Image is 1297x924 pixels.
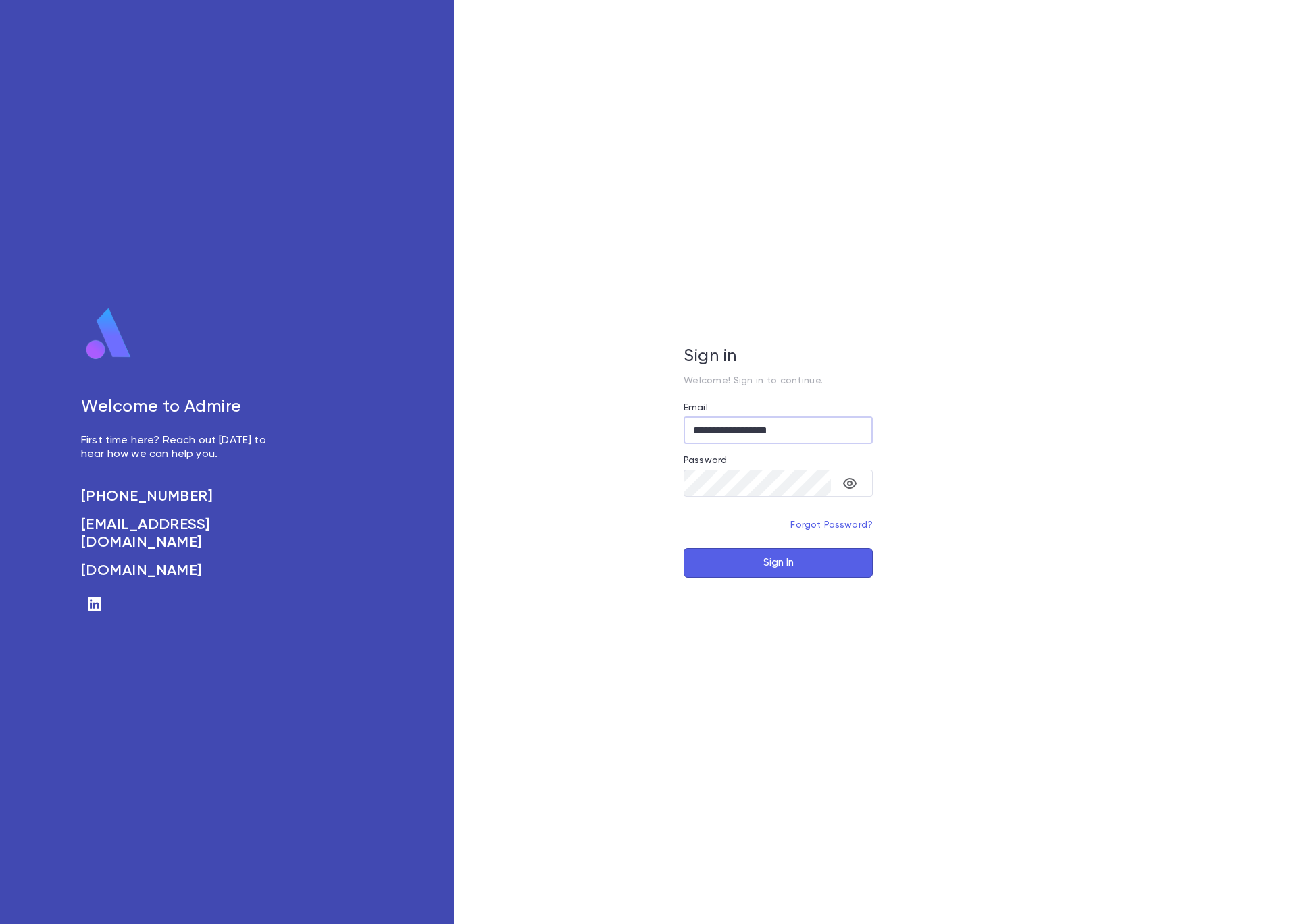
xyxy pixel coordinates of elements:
p: Welcome! Sign in to continue. [684,375,873,386]
button: Sign In [684,548,873,578]
label: Password [684,455,727,466]
h5: Welcome to Admire [81,398,281,418]
a: [DOMAIN_NAME] [81,562,281,580]
img: logo [81,307,136,361]
button: toggle password visibility [836,470,863,497]
a: [EMAIL_ADDRESS][DOMAIN_NAME] [81,516,281,551]
a: Forgot Password? [790,520,873,530]
h5: Sign in [684,347,873,367]
label: Email [684,402,708,413]
p: First time here? Reach out [DATE] to hear how we can help you. [81,434,281,461]
a: [PHONE_NUMBER] [81,488,281,506]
